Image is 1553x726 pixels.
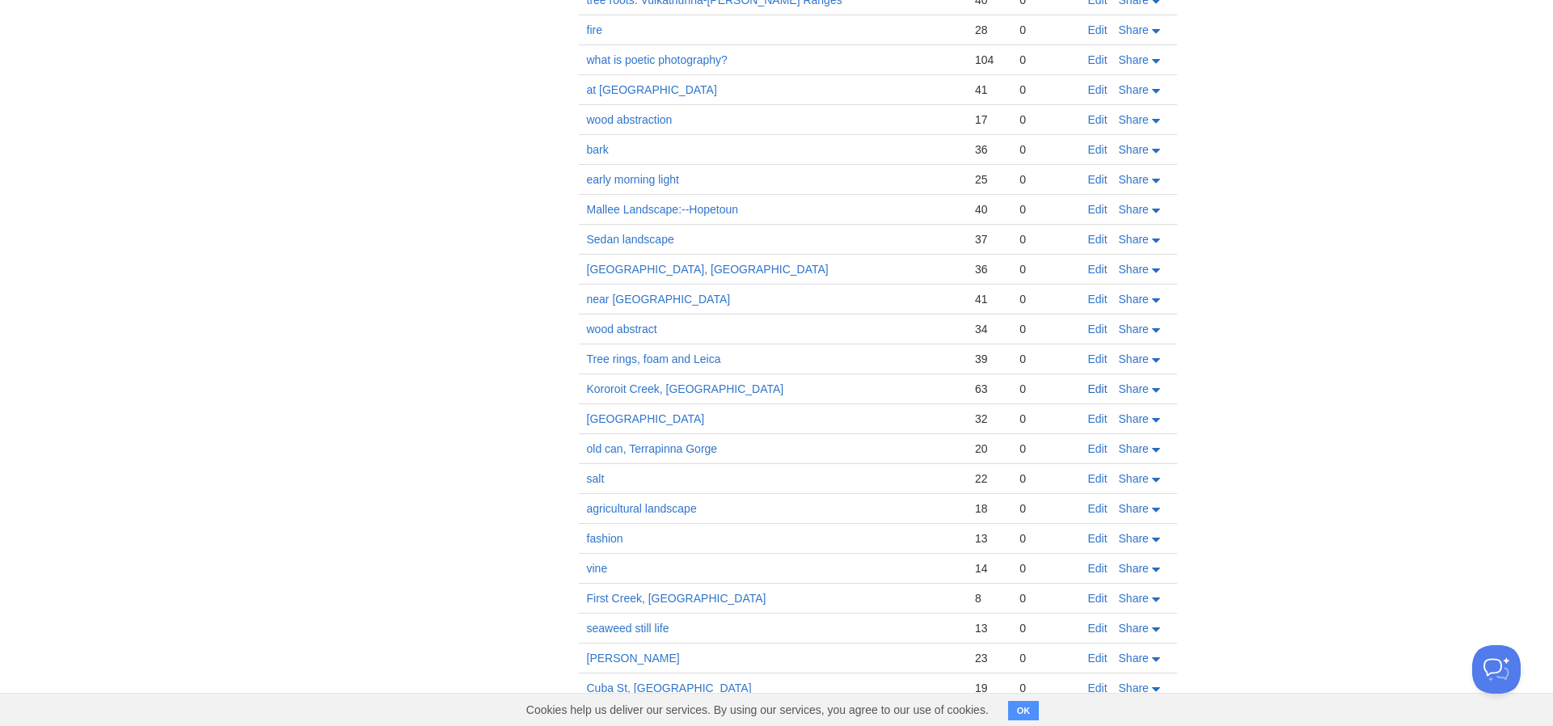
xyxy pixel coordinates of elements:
[975,651,1003,665] div: 23
[1019,681,1071,695] div: 0
[975,591,1003,606] div: 8
[1119,53,1149,66] span: Share
[1019,172,1071,187] div: 0
[1119,652,1149,665] span: Share
[587,263,829,276] a: [GEOGRAPHIC_DATA], [GEOGRAPHIC_DATA]
[975,292,1003,306] div: 41
[1019,262,1071,276] div: 0
[1008,701,1040,720] button: OK
[1088,682,1108,694] a: Edit
[975,53,1003,67] div: 104
[1019,531,1071,546] div: 0
[1119,562,1149,575] span: Share
[1019,651,1071,665] div: 0
[1088,143,1108,156] a: Edit
[1119,442,1149,455] span: Share
[1088,412,1108,425] a: Edit
[587,83,717,96] a: at [GEOGRAPHIC_DATA]
[1119,263,1149,276] span: Share
[975,202,1003,217] div: 40
[1019,322,1071,336] div: 0
[1019,23,1071,37] div: 0
[587,622,669,635] a: seaweed still life
[975,471,1003,486] div: 22
[587,382,784,395] a: Kororoit Creek, [GEOGRAPHIC_DATA]
[1088,562,1108,575] a: Edit
[1088,592,1108,605] a: Edit
[1088,53,1108,66] a: Edit
[1088,203,1108,216] a: Edit
[975,382,1003,396] div: 63
[587,562,608,575] a: vine
[1119,203,1149,216] span: Share
[975,23,1003,37] div: 28
[1019,142,1071,157] div: 0
[1119,472,1149,485] span: Share
[1019,382,1071,396] div: 0
[975,112,1003,127] div: 17
[1119,622,1149,635] span: Share
[1119,293,1149,306] span: Share
[1088,622,1108,635] a: Edit
[1119,352,1149,365] span: Share
[1088,442,1108,455] a: Edit
[1119,143,1149,156] span: Share
[1019,232,1071,247] div: 0
[587,442,718,455] a: old can, Terrapinna Gorge
[1119,412,1149,425] span: Share
[587,233,674,246] a: Sedan landscape
[587,143,609,156] a: bark
[587,472,605,485] a: salt
[587,23,602,36] a: fire
[1088,23,1108,36] a: Edit
[975,561,1003,576] div: 14
[587,173,679,186] a: early morning light
[1088,652,1108,665] a: Edit
[1019,292,1071,306] div: 0
[1019,501,1071,516] div: 0
[1088,352,1108,365] a: Edit
[1119,682,1149,694] span: Share
[1019,53,1071,67] div: 0
[975,681,1003,695] div: 19
[975,82,1003,97] div: 41
[1119,233,1149,246] span: Share
[975,322,1003,336] div: 34
[587,203,739,216] a: Mallee Landscape:--Hopetoun
[1019,82,1071,97] div: 0
[1088,83,1108,96] a: Edit
[1019,352,1071,366] div: 0
[587,412,705,425] a: [GEOGRAPHIC_DATA]
[1019,441,1071,456] div: 0
[975,142,1003,157] div: 36
[1119,382,1149,395] span: Share
[975,531,1003,546] div: 13
[975,172,1003,187] div: 25
[1019,412,1071,426] div: 0
[1119,113,1149,126] span: Share
[1472,645,1521,694] iframe: Help Scout Beacon - Open
[975,352,1003,366] div: 39
[1088,502,1108,515] a: Edit
[587,352,721,365] a: Tree rings, foam and Leica
[1119,592,1149,605] span: Share
[1019,621,1071,635] div: 0
[587,532,623,545] a: fashion
[1019,202,1071,217] div: 0
[587,502,697,515] a: agricultural landscape
[1088,293,1108,306] a: Edit
[587,652,680,665] a: [PERSON_NAME]
[975,621,1003,635] div: 13
[1088,113,1108,126] a: Edit
[1088,323,1108,336] a: Edit
[975,501,1003,516] div: 18
[587,682,752,694] a: Cuba St, [GEOGRAPHIC_DATA]
[1119,23,1149,36] span: Share
[1088,472,1108,485] a: Edit
[587,293,731,306] a: near [GEOGRAPHIC_DATA]
[1019,561,1071,576] div: 0
[1088,532,1108,545] a: Edit
[1088,382,1108,395] a: Edit
[587,113,673,126] a: wood abstraction
[1119,173,1149,186] span: Share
